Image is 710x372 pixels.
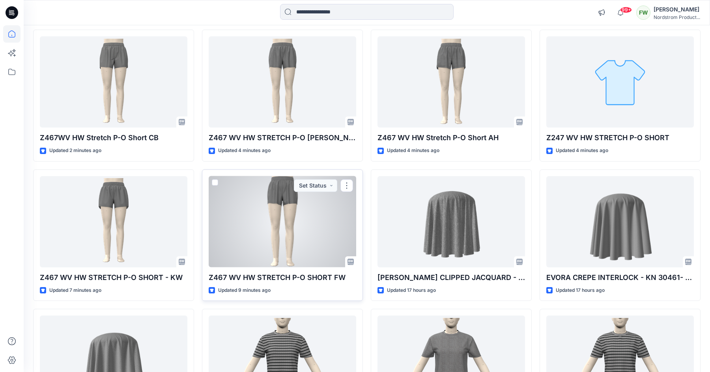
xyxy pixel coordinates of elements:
p: Z467 WV HW STRETCH P-O [PERSON_NAME] [209,132,356,143]
a: EDIE CLIPPED JACQUARD - KN 30525 - 93% Polyester 7% Spandex.140g/m2 [377,176,525,267]
p: Z467 WV HW STRETCH P-O SHORT - KW [40,272,187,283]
p: Z467WV HW Stretch P-O Short CB [40,132,187,143]
span: 99+ [620,7,632,13]
p: EVORA CREPE INTERLOCK - KN 30461- 95% Polyester 5% Spandex. 280g/m2 [546,272,694,283]
a: EVORA CREPE INTERLOCK - KN 30461- 95% Polyester 5% Spandex. 280g/m2 [546,176,694,267]
p: Updated 17 hours ago [387,286,436,295]
a: Z467 WV HW STRETCH P-O SHORT FW [209,176,356,267]
p: Updated 2 minutes ago [49,147,101,155]
p: Z467 WV HW STRETCH P-O SHORT FW [209,272,356,283]
a: Z247 WV HW STRETCH P-O SHORT [546,36,694,128]
a: Z467WV HW Stretch P-O Short CB [40,36,187,128]
p: Z247 WV HW STRETCH P-O SHORT [546,132,694,143]
p: Z467 WV HW Stretch P-O Short AH [377,132,525,143]
a: Z467 WV HW Stretch P-O Short AH [377,36,525,128]
div: [PERSON_NAME] [654,5,700,14]
p: Updated 9 minutes ago [218,286,271,295]
div: FW [636,6,650,20]
div: Nordstrom Product... [654,14,700,20]
a: Z467 WV HW STRETCH P-O SHORT - KW [40,176,187,267]
p: Updated 17 hours ago [556,286,605,295]
p: Updated 4 minutes ago [218,147,271,155]
p: Updated 4 minutes ago [387,147,439,155]
p: Updated 7 minutes ago [49,286,101,295]
a: Z467 WV HW STRETCH P-O SHORT LJ [209,36,356,128]
p: [PERSON_NAME] CLIPPED JACQUARD - KN 30525 - 93% Polyester 7% Spandex.140g/m2 [377,272,525,283]
p: Updated 4 minutes ago [556,147,608,155]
